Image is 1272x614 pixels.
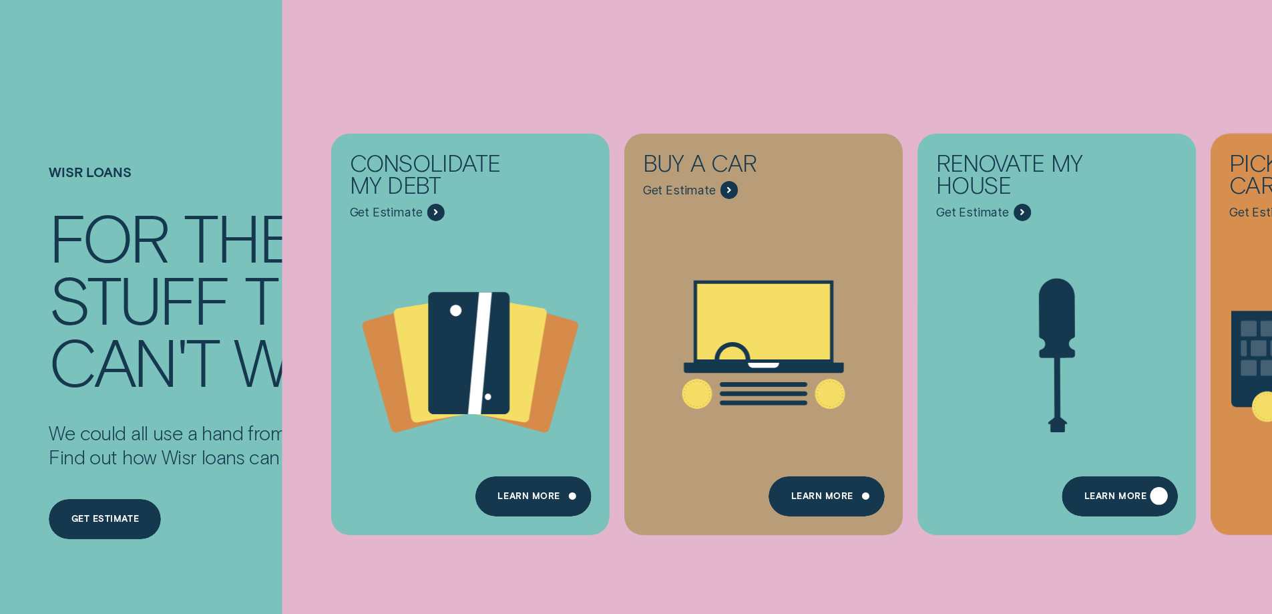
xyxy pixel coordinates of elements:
[936,152,1114,203] div: Renovate My House
[49,205,168,267] div: For
[331,133,610,523] a: Consolidate my debt - Learn more
[936,205,1009,220] span: Get Estimate
[917,133,1196,523] a: Renovate My House - Learn more
[234,329,370,392] div: wait
[49,329,218,392] div: can't
[1062,476,1178,516] a: Learn more
[643,183,716,198] span: Get Estimate
[49,205,390,392] h4: For the stuff that can't wait
[49,267,229,329] div: stuff
[244,267,387,329] div: that
[475,476,591,516] a: Learn more
[49,499,161,539] a: Get estimate
[624,133,903,523] a: Buy a car - Learn more
[184,205,294,267] div: the
[350,152,528,203] div: Consolidate my debt
[769,476,884,516] a: Learn More
[350,205,423,220] span: Get Estimate
[49,421,390,469] p: We could all use a hand from time to time. Find out how Wisr loans can support you.
[643,152,821,181] div: Buy a car
[49,164,390,205] h1: Wisr loans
